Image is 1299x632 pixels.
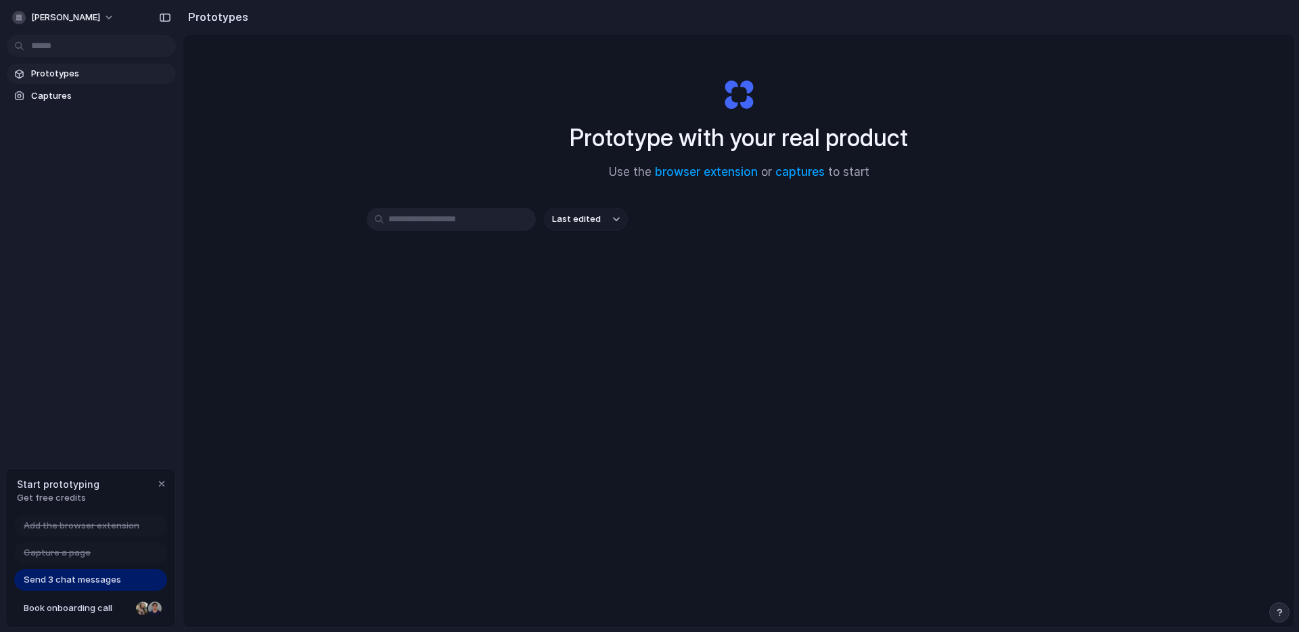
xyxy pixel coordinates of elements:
a: Captures [7,86,176,106]
span: Send 3 chat messages [24,573,121,587]
h1: Prototype with your real product [570,120,908,156]
a: Prototypes [7,64,176,84]
span: Start prototyping [17,477,99,491]
span: Capture a page [24,546,91,560]
h2: Prototypes [183,9,248,25]
button: [PERSON_NAME] [7,7,121,28]
span: Prototypes [31,67,170,81]
div: Nicole Kubica [135,600,151,616]
span: Captures [31,89,170,103]
span: Use the or to start [609,164,869,181]
a: Book onboarding call [14,597,167,619]
span: [PERSON_NAME] [31,11,100,24]
span: Last edited [552,212,601,226]
button: Last edited [544,208,628,231]
span: Get free credits [17,491,99,505]
span: Add the browser extension [24,519,139,533]
div: Christian Iacullo [147,600,163,616]
a: captures [775,165,825,179]
span: Book onboarding call [24,602,131,615]
a: browser extension [655,165,758,179]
